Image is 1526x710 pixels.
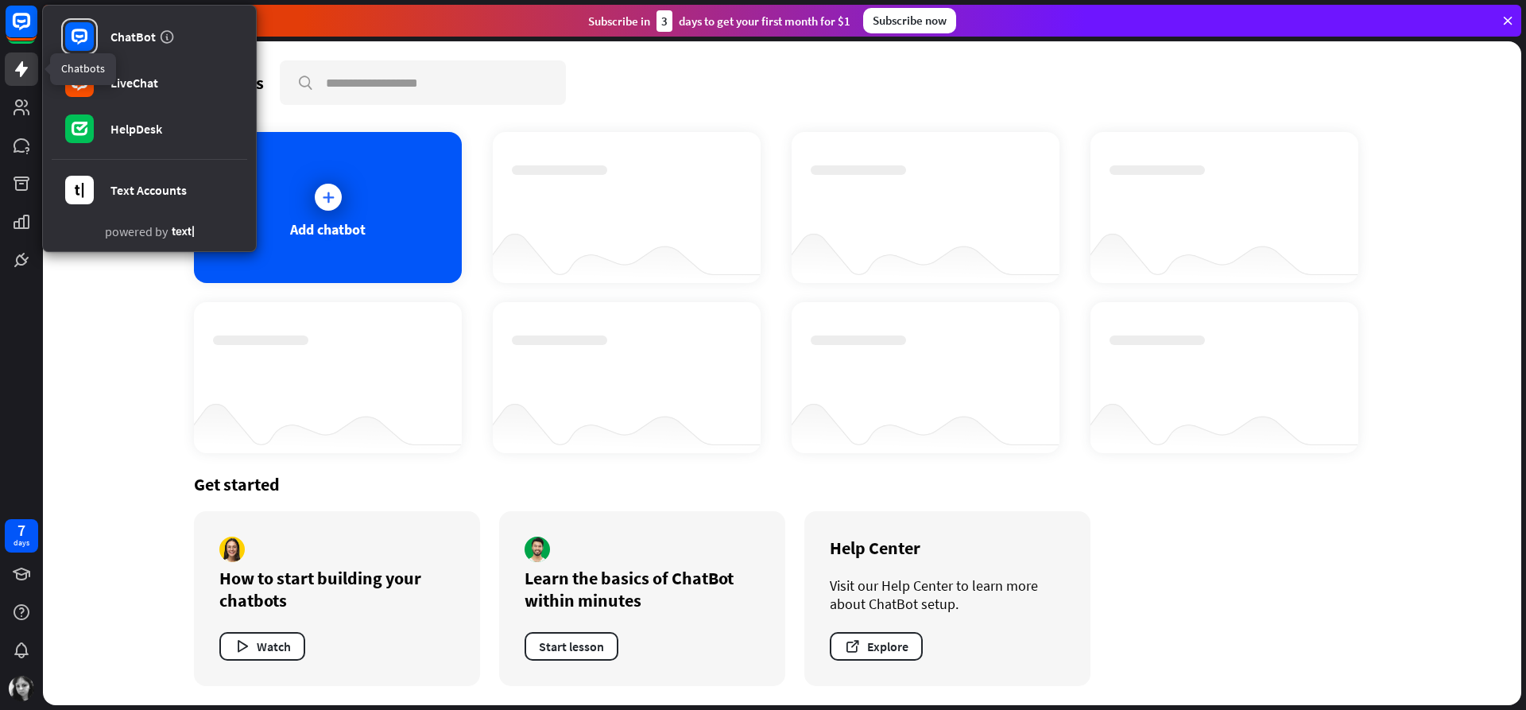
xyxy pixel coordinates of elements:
[830,537,1065,559] div: Help Center
[656,10,672,32] div: 3
[588,10,850,32] div: Subscribe in days to get your first month for $1
[525,567,760,611] div: Learn the basics of ChatBot within minutes
[194,473,1370,495] div: Get started
[13,6,60,54] button: Open LiveChat chat widget
[830,576,1065,613] div: Visit our Help Center to learn more about ChatBot setup.
[219,537,245,562] img: author
[863,8,956,33] div: Subscribe now
[219,567,455,611] div: How to start building your chatbots
[219,632,305,661] button: Watch
[290,220,366,239] div: Add chatbot
[17,523,25,537] div: 7
[525,632,618,661] button: Start lesson
[14,537,29,549] div: days
[525,537,550,562] img: author
[5,519,38,553] a: 7 days
[830,632,923,661] button: Explore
